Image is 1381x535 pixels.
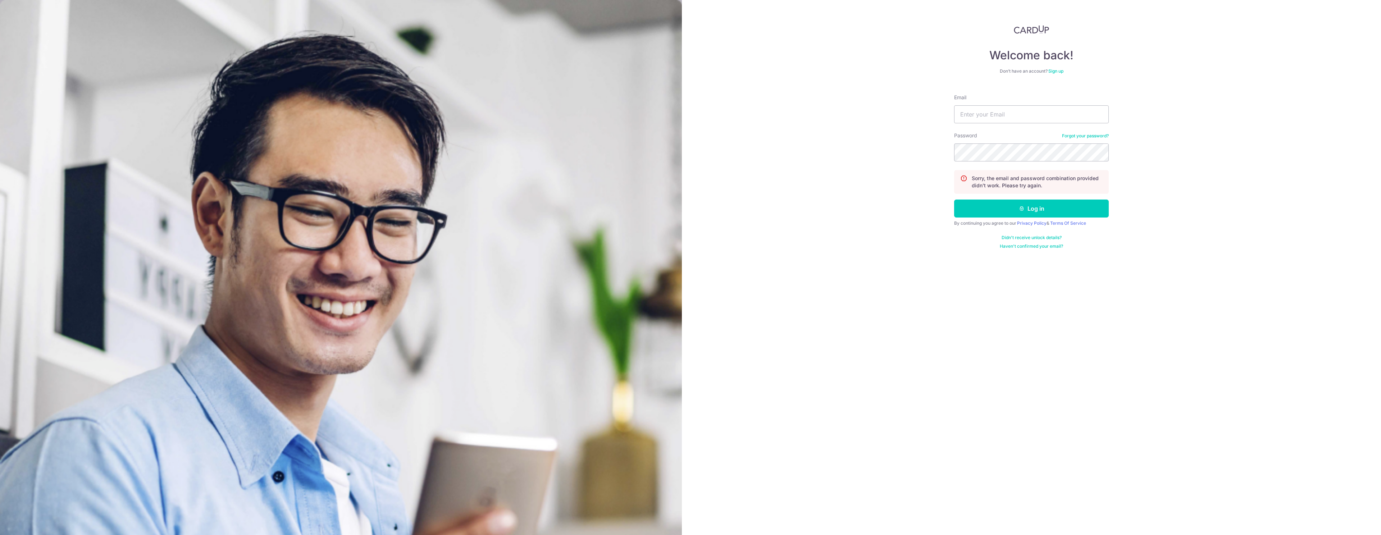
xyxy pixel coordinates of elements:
[954,105,1109,123] input: Enter your Email
[954,48,1109,63] h4: Welcome back!
[1050,220,1086,226] a: Terms Of Service
[1017,220,1047,226] a: Privacy Policy
[954,200,1109,218] button: Log in
[1000,243,1063,249] a: Haven't confirmed your email?
[972,175,1103,189] p: Sorry, the email and password combination provided didn't work. Please try again.
[954,94,966,101] label: Email
[1062,133,1109,139] a: Forgot your password?
[954,68,1109,74] div: Don’t have an account?
[1048,68,1063,74] a: Sign up
[1002,235,1062,241] a: Didn't receive unlock details?
[1014,25,1049,34] img: CardUp Logo
[954,220,1109,226] div: By continuing you agree to our &
[954,132,977,139] label: Password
